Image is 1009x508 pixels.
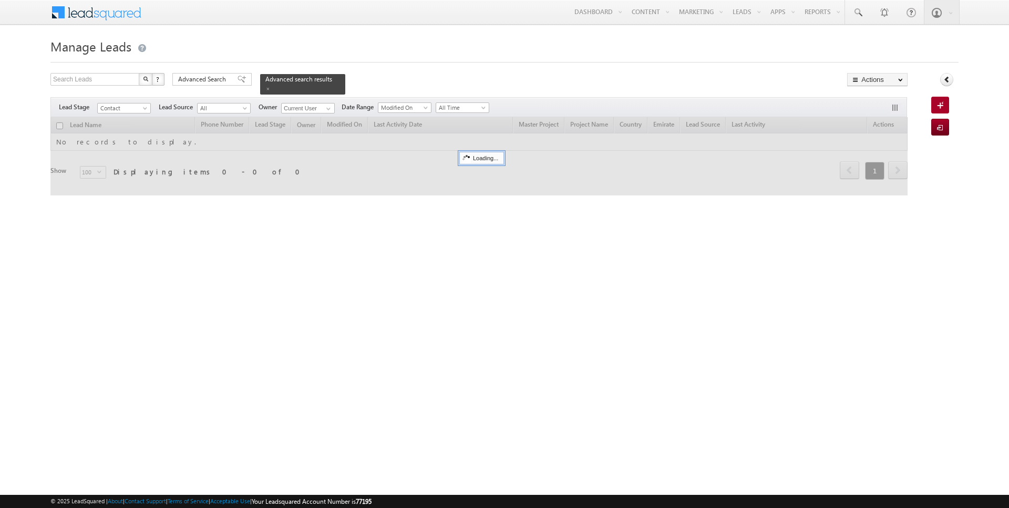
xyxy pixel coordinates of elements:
[342,102,378,112] span: Date Range
[125,497,166,504] a: Contact Support
[847,73,908,86] button: Actions
[156,75,161,84] span: ?
[197,103,251,113] a: All
[97,103,151,113] a: Contact
[436,103,486,112] span: All Time
[159,102,197,112] span: Lead Source
[108,497,123,504] a: About
[152,73,164,86] button: ?
[436,102,489,113] a: All Time
[143,76,148,81] img: Search
[198,103,248,113] span: All
[59,102,97,112] span: Lead Stage
[210,497,250,504] a: Acceptable Use
[459,152,504,164] div: Loading...
[356,497,372,505] span: 77195
[378,102,431,113] a: Modified On
[50,496,372,506] span: © 2025 LeadSquared | | | | |
[168,497,209,504] a: Terms of Service
[378,103,428,112] span: Modified On
[259,102,281,112] span: Owner
[321,103,334,114] a: Show All Items
[98,103,148,113] span: Contact
[281,103,335,113] input: Type to Search
[50,38,131,55] span: Manage Leads
[178,75,229,84] span: Advanced Search
[265,75,332,83] span: Advanced search results
[252,497,372,505] span: Your Leadsquared Account Number is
